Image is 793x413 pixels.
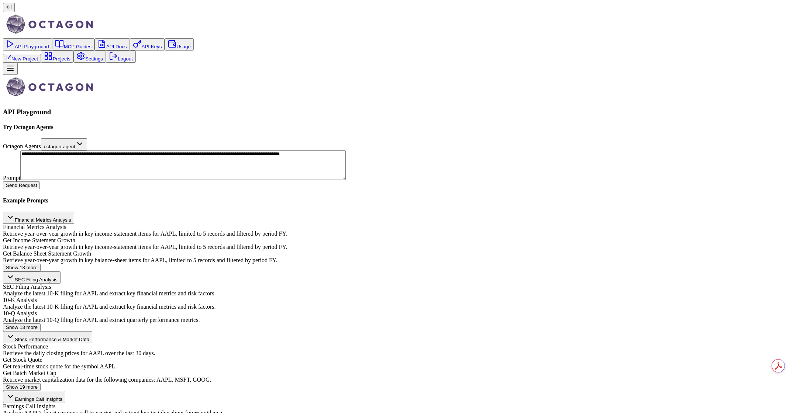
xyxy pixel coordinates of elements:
[3,376,790,383] div: Retrieve market capitalization data for the following companies: AAPL, MSFT, GOOG.
[55,44,92,49] a: MCP Guides
[109,56,133,62] a: Logout
[133,44,162,49] a: API Keys
[3,391,65,403] button: Earnings Call Insights
[3,331,92,343] button: Stock Performance & Market Data
[3,212,74,224] button: Financial Metrics Analysis
[3,403,790,410] div: Earnings Call Insights
[44,56,70,62] a: Projects
[3,197,790,204] h4: Example Prompts
[3,237,790,244] div: Get Income Statement Growth
[3,75,106,100] img: logo-rect-yK7x_WSZ.svg
[3,175,20,181] label: Prompt
[3,343,790,350] div: Stock Performance
[3,323,41,331] button: Show 13 more
[3,284,790,290] div: SEC Filing Analysis
[3,250,790,257] div: Get Balance Sheet Statement Growth
[3,363,790,370] div: Get real-time stock quote for the symbol AAPL.
[3,310,790,317] div: 10-Q Analysis
[6,56,38,62] a: New Project
[3,357,790,363] div: Get Stock Quote
[3,264,41,271] button: Show 13 more
[168,44,191,49] a: Usage
[3,12,106,37] img: logo-rect-yK7x_WSZ.svg
[3,124,790,131] h4: Try Octagon Agents
[3,244,790,250] div: Retrieve year-over-year growth in key income-statement items for AAPL, limited to 5 records and f...
[3,297,790,303] div: 10-K Analysis
[3,350,790,357] div: Retrieve the daily closing prices for AAPL over the last 30 days.
[3,303,790,310] div: Analyze the latest 10-K filing for AAPL and extract key financial metrics and risk factors.
[3,271,61,284] button: SEC Filing Analysis
[3,383,41,391] button: Show 19 more
[3,108,51,116] span: API Playground
[3,224,790,230] div: Financial Metrics Analysis
[3,257,790,264] div: Retrieve year-over-year growth in key balance-sheet items for AAPL, limited to 5 records and filt...
[3,181,40,189] button: Send Request
[3,290,790,297] div: Analyze the latest 10-K filing for AAPL and extract key financial metrics and risk factors.
[3,317,790,323] div: Analyze the latest 10-Q filing for AAPL and extract quarterly performance metrics.
[97,44,127,49] a: API Docs
[6,44,49,49] a: API Playground
[3,143,41,149] label: Octagon Agents
[3,230,790,237] div: Retrieve year-over-year growth in key income-statement items for AAPL, limited to 5 records and f...
[3,370,790,376] div: Get Batch Market Cap
[76,56,103,62] a: Settings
